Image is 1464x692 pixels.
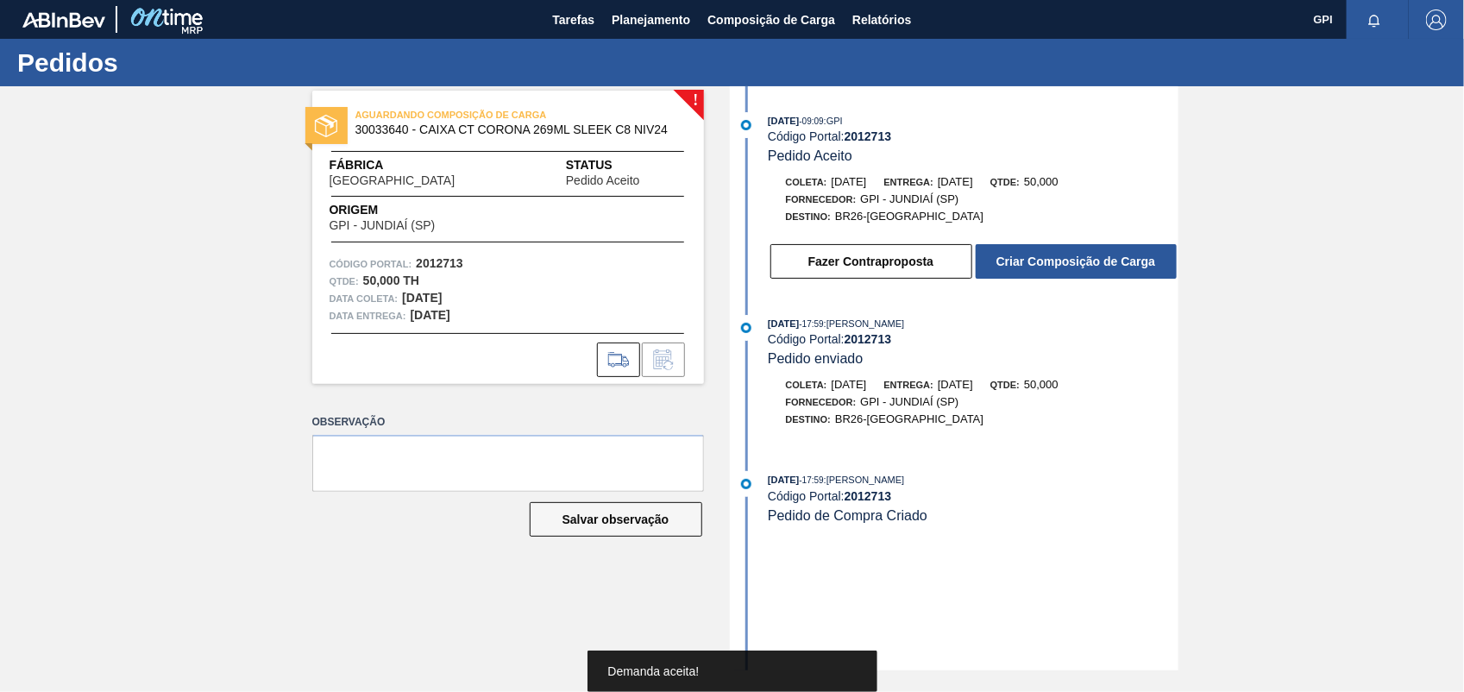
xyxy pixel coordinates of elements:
span: GPI - JUNDIAÍ (SP) [860,192,958,205]
span: Demanda aceita! [608,664,700,678]
div: Ir para Composição de Carga [597,343,640,377]
span: 50,000 [1024,175,1059,188]
span: Qtde: [990,177,1020,187]
span: 50,000 [1024,378,1059,391]
span: [DATE] [832,175,867,188]
span: Tarefas [552,9,594,30]
div: Código Portal: [768,129,1178,143]
div: Código Portal: [768,332,1178,346]
span: Qtde: [990,380,1020,390]
strong: 50,000 TH [363,274,419,287]
span: [DATE] [938,175,973,188]
span: - 09:09 [800,116,824,126]
span: [DATE] [768,116,799,126]
span: AGUARDANDO COMPOSIÇÃO DE CARGA [355,106,597,123]
span: Pedido Aceito [566,174,640,187]
span: : [PERSON_NAME] [824,318,905,329]
span: Origem [330,201,485,219]
span: Pedido de Compra Criado [768,508,927,523]
span: Status [566,156,687,174]
span: Fornecedor: [786,397,857,407]
button: Fazer Contraproposta [770,244,972,279]
span: Composição de Carga [707,9,835,30]
span: Código Portal: [330,255,412,273]
span: BR26-[GEOGRAPHIC_DATA] [835,210,983,223]
span: BR26-[GEOGRAPHIC_DATA] [835,412,983,425]
span: [DATE] [768,475,799,485]
span: [DATE] [832,378,867,391]
label: Observação [312,410,704,435]
span: GPI - JUNDIAÍ (SP) [860,395,958,408]
strong: [DATE] [402,291,442,305]
span: Entrega: [884,177,933,187]
span: - 17:59 [800,475,824,485]
span: [DATE] [768,318,799,329]
strong: 2012713 [416,256,463,270]
span: : [PERSON_NAME] [824,475,905,485]
button: Salvar observação [530,502,702,537]
span: [DATE] [938,378,973,391]
span: Coleta: [786,380,827,390]
span: Data coleta: [330,290,399,307]
strong: 2012713 [845,332,892,346]
h1: Pedidos [17,53,324,72]
span: Pedido Aceito [768,148,852,163]
span: Destino: [786,211,832,222]
img: Logout [1426,9,1447,30]
button: Criar Composição de Carga [976,244,1177,279]
span: Pedido enviado [768,351,863,366]
span: Relatórios [852,9,911,30]
span: Qtde : [330,273,359,290]
span: Fornecedor: [786,194,857,204]
span: Planejamento [612,9,690,30]
span: GPI - JUNDIAÍ (SP) [330,219,436,232]
strong: [DATE] [411,308,450,322]
span: Destino: [786,414,832,425]
img: atual [741,479,751,489]
img: atual [741,120,751,130]
span: 30033640 - CAIXA CT CORONA 269ML SLEEK C8 NIV24 [355,123,669,136]
strong: 2012713 [845,129,892,143]
span: - 17:59 [800,319,824,329]
span: Coleta: [786,177,827,187]
div: Código Portal: [768,489,1178,503]
strong: 2012713 [845,489,892,503]
span: Fábrica [330,156,510,174]
div: Informar alteração no pedido [642,343,685,377]
img: TNhmsLtSVTkK8tSr43FrP2fwEKptu5GPRR3wAAAABJRU5ErkJggg== [22,12,105,28]
img: status [315,115,337,137]
span: Data entrega: [330,307,406,324]
button: Notificações [1347,8,1402,32]
span: : GPI [824,116,843,126]
img: atual [741,323,751,333]
span: Entrega: [884,380,933,390]
span: [GEOGRAPHIC_DATA] [330,174,456,187]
